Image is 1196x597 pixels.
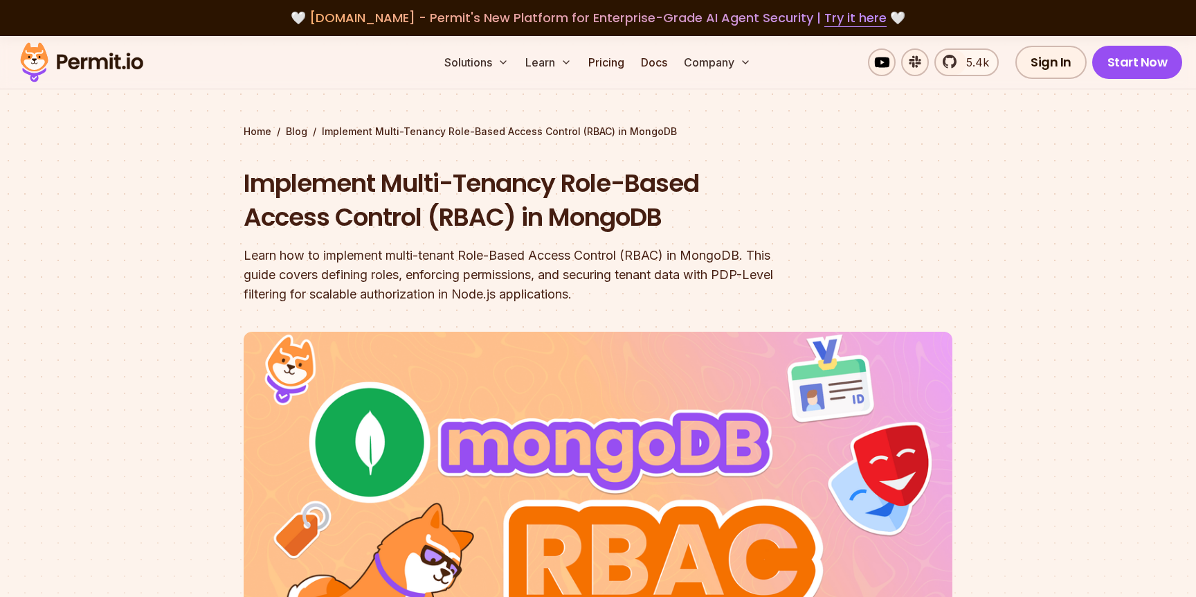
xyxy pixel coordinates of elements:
[244,166,775,235] h1: Implement Multi-Tenancy Role-Based Access Control (RBAC) in MongoDB
[934,48,999,76] a: 5.4k
[33,8,1163,28] div: 🤍 🤍
[520,48,577,76] button: Learn
[678,48,756,76] button: Company
[583,48,630,76] a: Pricing
[286,125,307,139] a: Blog
[244,246,775,304] div: Learn how to implement multi-tenant Role-Based Access Control (RBAC) in MongoDB. This guide cover...
[244,125,952,139] div: / /
[14,39,149,86] img: Permit logo
[824,9,887,27] a: Try it here
[244,125,271,139] a: Home
[439,48,514,76] button: Solutions
[1015,46,1087,79] a: Sign In
[958,54,989,71] span: 5.4k
[635,48,673,76] a: Docs
[309,9,887,26] span: [DOMAIN_NAME] - Permit's New Platform for Enterprise-Grade AI Agent Security |
[1092,46,1183,79] a: Start Now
